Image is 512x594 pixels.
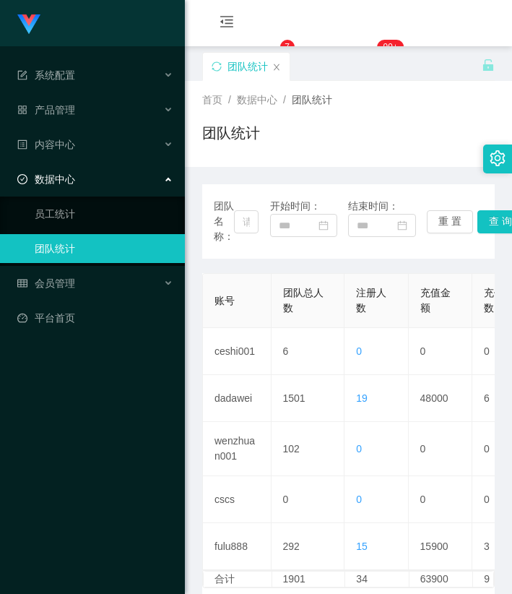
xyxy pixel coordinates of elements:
[356,392,368,404] span: 19
[482,59,495,72] i: 图标: unlock
[272,572,346,587] td: 1901
[292,94,332,106] span: 团队统计
[409,523,472,570] td: 15900
[228,94,231,106] span: /
[348,200,399,212] span: 结束时间：
[203,476,272,523] td: cscs
[203,375,272,422] td: dadawei
[204,572,272,587] td: 合计
[409,422,472,476] td: 0
[202,1,251,47] i: 图标: menu-fold
[203,523,272,570] td: fulu888
[272,375,345,422] td: 1501
[17,104,75,116] span: 产品管理
[409,375,472,422] td: 48000
[272,328,345,375] td: 6
[409,328,472,375] td: 0
[212,61,222,72] i: 图标: sync
[318,220,329,231] i: 图标: calendar
[234,210,259,233] input: 请输入
[35,234,173,263] a: 团队统计
[272,476,345,523] td: 0
[202,122,260,144] h1: 团队统计
[272,523,345,570] td: 292
[345,572,409,587] td: 34
[270,200,321,212] span: 开始时间：
[214,295,235,306] span: 账号
[17,105,27,115] i: 图标: appstore-o
[427,210,473,233] button: 重 置
[237,94,277,106] span: 数据中心
[17,70,27,80] i: 图标: form
[378,40,404,54] sup: 241
[17,139,75,150] span: 内容中心
[203,422,272,476] td: wenzhuan001
[17,173,75,185] span: 数据中心
[17,14,40,35] img: logo.9652507e.png
[17,174,27,184] i: 图标: check-circle-o
[35,199,173,228] a: 员工统计
[409,572,473,587] td: 63900
[356,443,362,455] span: 0
[280,40,295,54] sup: 7
[356,541,368,552] span: 15
[356,345,362,357] span: 0
[283,287,324,314] span: 团队总人数
[285,40,290,54] p: 7
[17,304,173,332] a: 图标: dashboard平台首页
[490,150,506,166] i: 图标: setting
[17,139,27,150] i: 图标: profile
[17,277,75,289] span: 会员管理
[17,278,27,288] i: 图标: table
[356,494,362,505] span: 0
[17,69,75,81] span: 系统配置
[420,287,451,314] span: 充值金额
[272,63,281,72] i: 图标: close
[356,287,386,314] span: 注册人数
[203,328,272,375] td: ceshi001
[397,220,407,231] i: 图标: calendar
[227,53,268,80] div: 团队统计
[283,94,286,106] span: /
[409,476,472,523] td: 0
[272,422,345,476] td: 102
[214,199,234,244] span: 团队名称：
[202,94,222,106] span: 首页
